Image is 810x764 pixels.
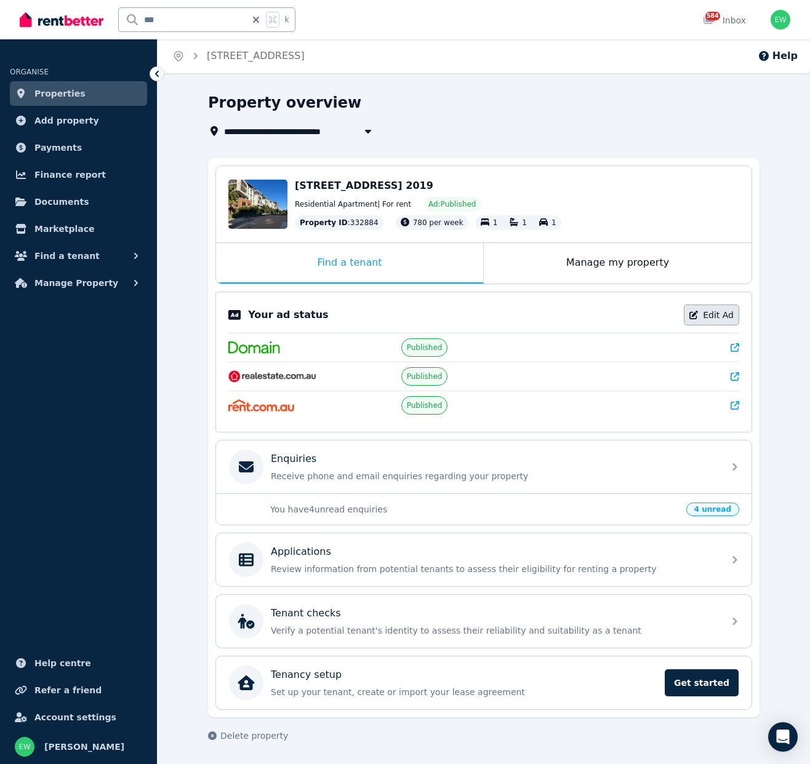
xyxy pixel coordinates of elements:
a: Account settings [10,705,147,730]
span: Properties [34,86,86,101]
div: : 332884 [295,215,383,230]
a: Documents [10,189,147,214]
span: Payments [34,140,82,155]
button: Delete property [208,730,288,742]
span: Ad: Published [428,199,476,209]
a: [STREET_ADDRESS] [207,50,305,62]
span: Published [407,400,443,410]
span: k [284,15,289,25]
span: [STREET_ADDRESS] 2019 [295,180,433,191]
button: Find a tenant [10,244,147,268]
a: Tenant checksVerify a potential tenant's identity to assess their reliability and suitability as ... [216,595,752,648]
h1: Property overview [208,93,361,113]
span: Property ID [300,218,348,228]
img: Rent.com.au [228,399,294,412]
a: Refer a friend [10,678,147,702]
img: RentBetter [20,10,103,29]
p: Receive phone and email enquiries regarding your property [271,470,716,482]
span: [PERSON_NAME] [44,739,124,754]
span: Refer a friend [34,683,102,698]
button: Help [758,49,798,63]
a: ApplicationsReview information from potential tenants to assess their eligibility for renting a p... [216,533,752,586]
a: Properties [10,81,147,106]
span: Residential Apartment | For rent [295,199,411,209]
span: Finance report [34,167,106,182]
img: Evelyn Wang [15,737,34,757]
p: Tenant checks [271,606,341,621]
a: EnquiriesReceive phone and email enquiries regarding your property [216,440,752,493]
div: Inbox [703,14,746,26]
span: Published [407,343,443,352]
span: Add property [34,113,99,128]
a: Add property [10,108,147,133]
span: Account settings [34,710,116,725]
span: Published [407,372,443,381]
span: Delete property [220,730,288,742]
p: Enquiries [271,452,316,466]
a: Marketplace [10,217,147,241]
span: Marketplace [34,221,94,236]
span: Documents [34,194,89,209]
a: Edit Ad [684,304,739,325]
span: Get started [665,669,739,696]
p: Review information from potential tenants to assess their eligibility for renting a property [271,563,716,575]
a: Help centre [10,651,147,675]
img: Domain.com.au [228,341,280,354]
p: You have 4 unread enquiries [270,503,679,515]
span: 584 [705,12,720,20]
span: 4 unread [686,503,739,516]
span: Help centre [34,656,91,670]
div: Find a tenant [216,243,483,284]
nav: Breadcrumb [158,39,319,73]
p: Tenancy setup [271,667,342,682]
span: 1 [551,218,556,227]
span: 1 [522,218,527,227]
a: Tenancy setupSet up your tenant, create or import your lease agreementGet started [216,656,752,709]
p: Applications [271,544,331,559]
a: Payments [10,135,147,160]
a: Finance report [10,162,147,187]
span: Manage Property [34,276,118,290]
span: Find a tenant [34,249,100,263]
button: Manage Property [10,271,147,295]
div: Open Intercom Messenger [768,722,798,752]
p: Your ad status [248,308,328,322]
img: Evelyn Wang [771,10,790,30]
span: ORGANISE [10,68,49,76]
span: 780 per week [413,218,463,227]
p: Set up your tenant, create or import your lease agreement [271,686,657,698]
span: 1 [493,218,498,227]
p: Verify a potential tenant's identity to assess their reliability and suitability as a tenant [271,624,716,637]
div: Manage my property [484,243,752,284]
img: RealEstate.com.au [228,370,316,383]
